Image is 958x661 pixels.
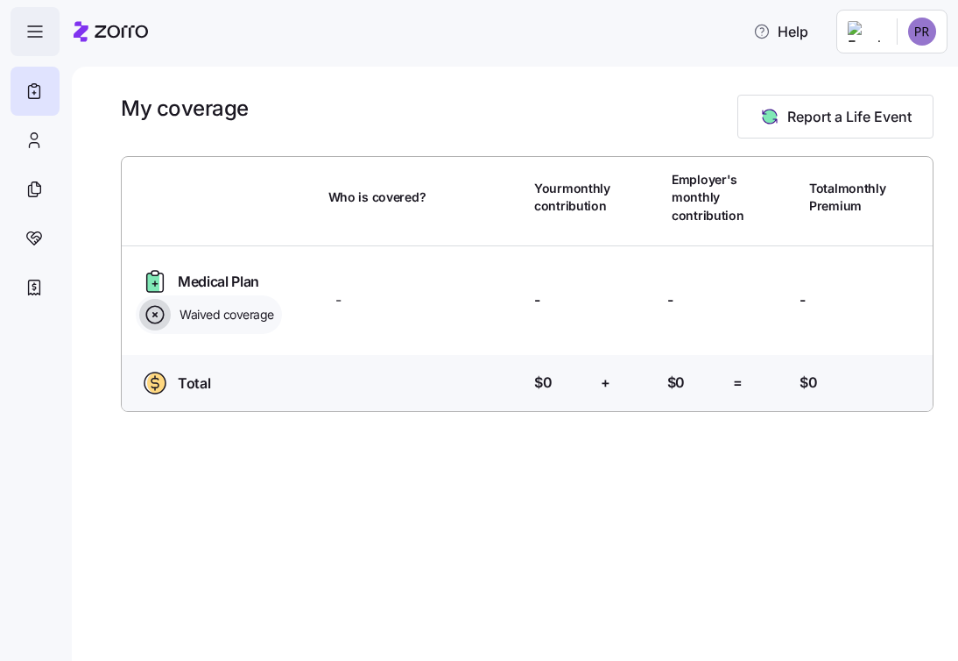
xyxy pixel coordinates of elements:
[787,106,912,127] span: Report a Life Event
[672,171,744,224] span: Employer's monthly contribution
[667,372,685,394] span: $0
[733,372,743,394] span: =
[534,372,552,394] span: $0
[848,21,883,42] img: Employer logo
[335,289,342,311] span: -
[174,306,274,323] span: Waived coverage
[534,180,610,216] span: Your monthly contribution
[809,180,886,216] span: Total monthly Premium
[667,289,673,311] span: -
[178,373,210,394] span: Total
[753,21,808,42] span: Help
[800,372,817,394] span: $0
[534,289,540,311] span: -
[800,289,806,311] span: -
[328,188,426,206] span: Who is covered?
[178,271,259,293] span: Medical Plan
[601,372,610,394] span: +
[908,18,936,46] img: 6e68b6663915b9c95a5eb120b1928f66
[737,95,933,139] button: Report a Life Event
[121,95,249,122] h1: My coverage
[739,14,822,49] button: Help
